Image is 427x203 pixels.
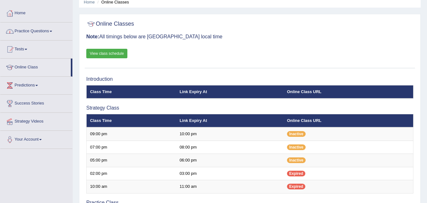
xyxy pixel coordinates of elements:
[176,114,284,127] th: Link Expiry At
[86,34,413,40] h3: All timings below are [GEOGRAPHIC_DATA] local time
[0,59,71,74] a: Online Class
[87,141,176,154] td: 07:00 pm
[87,180,176,193] td: 10:00 am
[0,95,72,111] a: Success Stories
[287,144,306,150] span: Inactive
[176,154,284,167] td: 06:00 pm
[0,41,72,56] a: Tests
[176,85,284,98] th: Link Expiry At
[287,171,305,176] span: Expired
[86,34,99,39] b: Note:
[87,167,176,180] td: 02:00 pm
[0,77,72,92] a: Predictions
[87,114,176,127] th: Class Time
[176,180,284,193] td: 11:00 am
[87,154,176,167] td: 05:00 pm
[284,114,413,127] th: Online Class URL
[287,157,306,163] span: Inactive
[86,105,413,111] h3: Strategy Class
[87,127,176,141] td: 09:00 pm
[87,85,176,98] th: Class Time
[176,167,284,180] td: 03:00 pm
[0,113,72,129] a: Strategy Videos
[86,76,413,82] h3: Introduction
[176,127,284,141] td: 10:00 pm
[287,131,306,137] span: Inactive
[176,141,284,154] td: 08:00 pm
[0,4,72,20] a: Home
[0,131,72,147] a: Your Account
[86,19,134,29] h2: Online Classes
[86,49,127,58] a: View class schedule
[287,184,305,189] span: Expired
[284,85,413,98] th: Online Class URL
[0,22,72,38] a: Practice Questions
